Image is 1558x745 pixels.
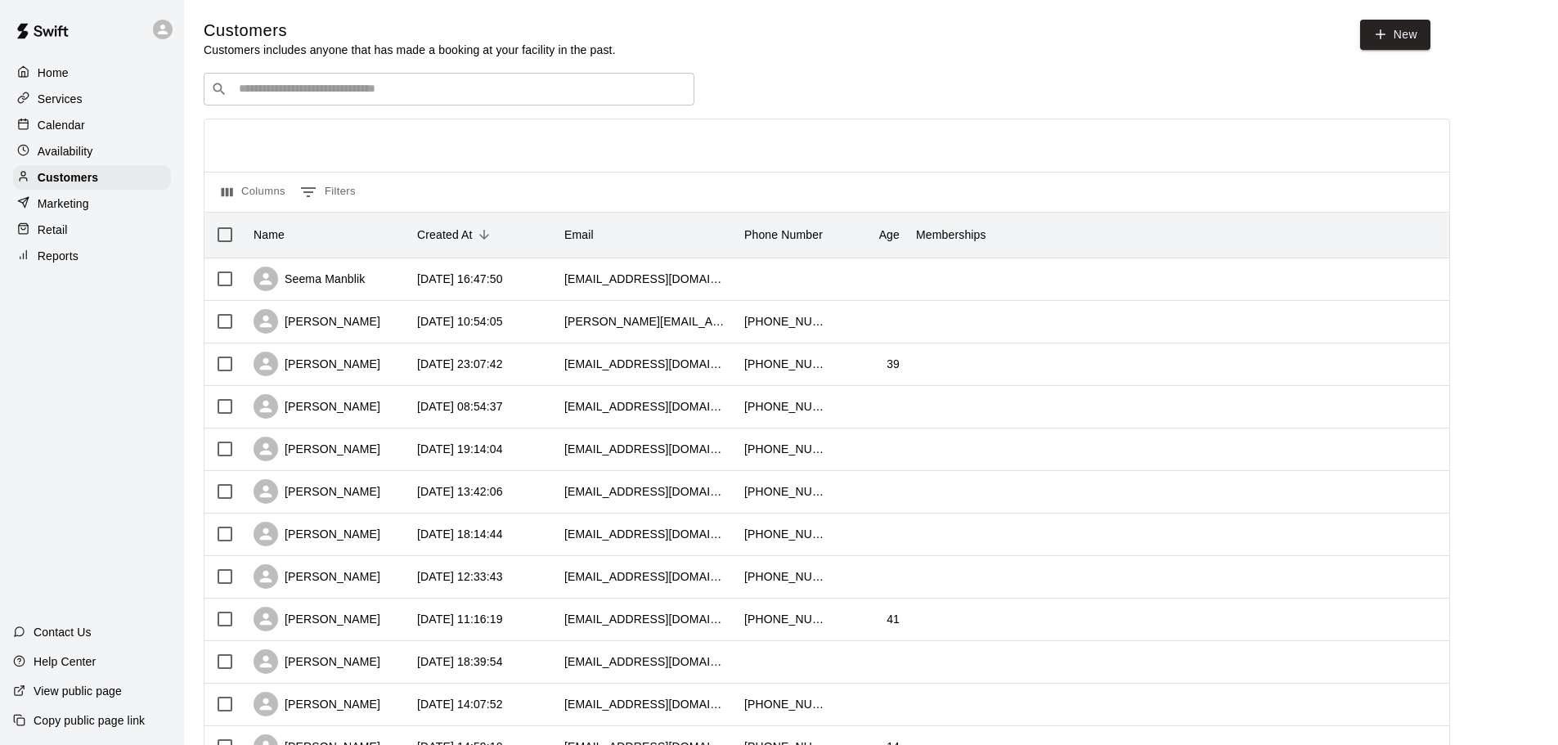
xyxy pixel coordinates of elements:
div: [PERSON_NAME] [254,437,380,461]
p: Marketing [38,195,89,212]
h5: Customers [204,20,616,42]
div: +18656221626 [744,483,826,500]
div: 2025-08-11 18:39:54 [417,653,503,670]
p: Help Center [34,653,96,670]
a: Marketing [13,191,171,216]
div: oace101@hotmail.com [564,356,728,372]
a: Availability [13,139,171,164]
div: Memberships [908,212,1153,258]
div: [PERSON_NAME] [254,607,380,631]
div: Name [245,212,409,258]
div: Created At [417,212,473,258]
div: Phone Number [736,212,834,258]
div: dejacolbert@yahoo.com [564,398,728,415]
div: 2025-08-30 08:54:37 [417,398,503,415]
div: Age [879,212,900,258]
p: View public page [34,683,122,699]
a: Reports [13,244,171,268]
div: [PERSON_NAME] [254,309,380,334]
div: 2025-08-17 12:33:43 [417,568,503,585]
div: [PERSON_NAME] [254,394,380,419]
div: Email [564,212,594,258]
div: mdviera1@gmail.com [564,568,728,585]
div: [PERSON_NAME] [254,649,380,674]
div: [PERSON_NAME] [254,522,380,546]
div: 2025-08-11 14:07:52 [417,696,503,712]
div: cassandra.l.marcum@gmail.com [564,313,728,330]
div: +15617770265 [744,568,826,585]
div: 2025-08-24 13:42:06 [417,483,503,500]
div: [PERSON_NAME] [254,479,380,504]
div: 2025-08-15 11:16:19 [417,611,503,627]
div: Memberships [916,212,986,258]
button: Select columns [218,179,290,205]
div: Age [834,212,908,258]
a: Home [13,61,171,85]
div: 2025-09-09 16:47:50 [417,271,503,287]
div: Email [556,212,736,258]
div: +13604105716 [744,441,826,457]
div: [PERSON_NAME] [254,564,380,589]
div: 2025-08-26 19:14:04 [417,441,503,457]
p: Customers includes anyone that has made a booking at your facility in the past. [204,42,616,58]
p: Customers [38,169,98,186]
p: Retail [38,222,68,238]
button: Show filters [296,179,360,205]
div: +16155735228 [744,313,826,330]
p: Copy public page link [34,712,145,729]
div: 2025-09-01 10:54:05 [417,313,503,330]
p: Calendar [38,117,85,133]
p: Services [38,91,83,107]
div: +18653899043 [744,696,826,712]
div: Phone Number [744,212,823,258]
a: New [1360,20,1430,50]
div: lewisjason06@gmail.com [564,696,728,712]
div: earsjohnson2424@gmail.com [564,653,728,670]
p: Home [38,65,69,81]
a: Customers [13,165,171,190]
p: Availability [38,143,93,159]
div: [PERSON_NAME] [254,352,380,376]
button: Sort [473,223,496,246]
div: row.andrew324@gmail.com [564,483,728,500]
a: Services [13,87,171,111]
div: smanblik@outlook.com [564,271,728,287]
div: Search customers by name or email [204,73,694,105]
div: +17873626186 [744,356,826,372]
div: Created At [409,212,556,258]
div: 39 [887,356,900,372]
div: bethmcginty@comcast.net [564,441,728,457]
div: Seema Manblik [254,267,365,291]
p: Contact Us [34,624,92,640]
div: bmichael03@gmail.com [564,526,728,542]
div: 2025-08-31 23:07:42 [417,356,503,372]
div: +16157858033 [744,526,826,542]
div: +16156537062 [744,398,826,415]
div: Name [254,212,285,258]
p: Reports [38,248,79,264]
div: 41 [887,611,900,627]
a: Calendar [13,113,171,137]
div: [PERSON_NAME] [254,692,380,716]
div: +19512050103 [744,611,826,627]
div: joshuacowles@yahoo.com [564,611,728,627]
a: Retail [13,218,171,242]
div: 2025-08-20 18:14:44 [417,526,503,542]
